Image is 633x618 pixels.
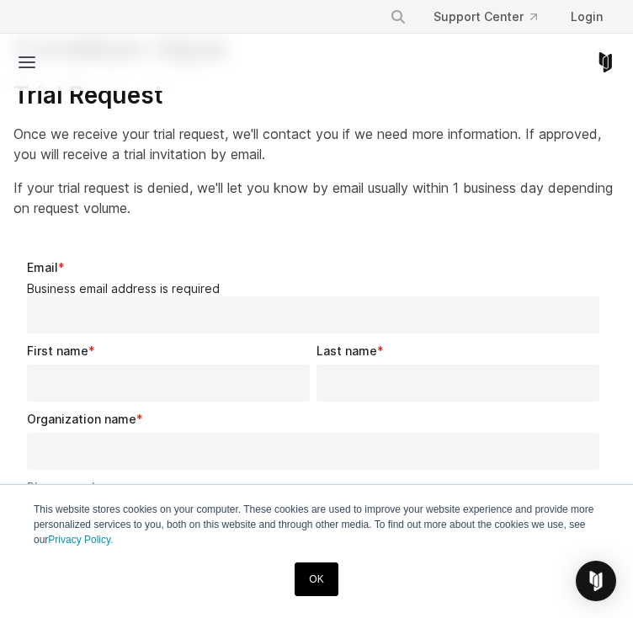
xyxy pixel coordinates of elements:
[48,534,113,546] a: Privacy Policy.
[27,480,111,494] span: Phone number
[383,2,413,32] button: Search
[595,52,616,72] a: Corellium Home
[576,561,616,601] div: Open Intercom Messenger
[13,81,620,110] h4: Trial Request
[376,2,616,32] div: Navigation Menu
[27,260,58,274] span: Email
[27,412,136,426] span: Organization name
[557,2,616,32] a: Login
[13,125,601,162] span: Once we receive your trial request, we'll contact you if we need more information. If approved, y...
[27,344,88,358] span: First name
[420,2,551,32] a: Support Center
[13,179,613,216] span: If your trial request is denied, we'll let you know by email usually within 1 business day depend...
[27,281,606,296] legend: Business email address is required
[295,562,338,596] a: OK
[34,502,599,547] p: This website stores cookies on your computer. These cookies are used to improve your website expe...
[316,344,377,358] span: Last name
